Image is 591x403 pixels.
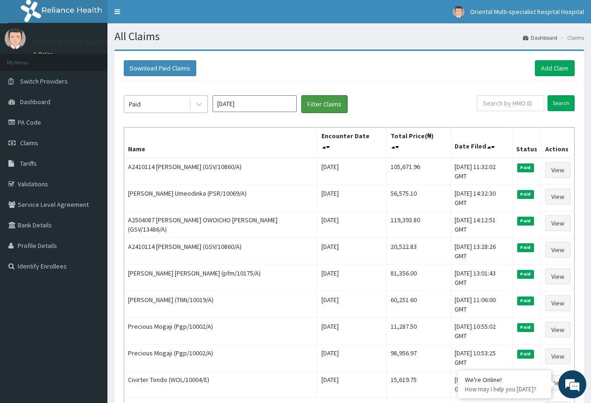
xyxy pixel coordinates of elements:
[465,375,544,384] div: We're Online!
[545,269,570,284] a: View
[20,77,68,85] span: Switch Providers
[114,30,584,42] h1: All Claims
[545,162,570,178] a: View
[317,265,386,291] td: [DATE]
[517,190,534,198] span: Paid
[129,99,141,109] div: Paid
[317,345,386,371] td: [DATE]
[386,291,450,318] td: 60,251.60
[33,38,185,46] p: Oriental Multi-specialist hospital Hospital
[451,291,513,318] td: [DATE] 11:06:00 GMT
[301,95,348,113] button: Filter Claims
[5,255,178,288] textarea: Type your message and hit 'Enter'
[517,163,534,172] span: Paid
[451,185,513,212] td: [DATE] 14:32:30 GMT
[545,189,570,205] a: View
[545,242,570,258] a: View
[451,371,513,398] td: [DATE] 10:31:10 GMT
[477,95,544,111] input: Search by HMO ID
[153,5,176,27] div: Minimize live chat window
[523,34,557,42] a: Dashboard
[386,212,450,238] td: 119,393.80
[20,159,37,168] span: Tariffs
[451,345,513,371] td: [DATE] 10:53:25 GMT
[517,323,534,332] span: Paid
[545,322,570,338] a: View
[317,238,386,265] td: [DATE]
[124,127,318,158] th: Name
[453,6,464,18] img: User Image
[451,212,513,238] td: [DATE] 14:12:51 GMT
[386,158,450,185] td: 105,671.96
[541,127,574,158] th: Actions
[5,28,26,49] img: User Image
[54,118,129,212] span: We're online!
[317,158,386,185] td: [DATE]
[451,158,513,185] td: [DATE] 11:32:02 GMT
[317,371,386,398] td: [DATE]
[386,238,450,265] td: 20,522.83
[317,127,386,158] th: Encounter Date
[386,371,450,398] td: 15,619.75
[124,212,318,238] td: A2504087 [PERSON_NAME] OWOICHO [PERSON_NAME] (GSV/13486/A)
[124,265,318,291] td: [PERSON_NAME] [PERSON_NAME] (pfm/10175/A)
[124,291,318,318] td: [PERSON_NAME] (TNN/10019/A)
[451,238,513,265] td: [DATE] 13:28:26 GMT
[124,185,318,212] td: [PERSON_NAME] Umeodinka (PSR/10069/A)
[124,60,196,76] button: Download Paid Claims
[20,139,38,147] span: Claims
[317,185,386,212] td: [DATE]
[451,265,513,291] td: [DATE] 13:01:43 GMT
[317,318,386,345] td: [DATE]
[512,127,541,158] th: Status
[517,243,534,252] span: Paid
[386,265,450,291] td: 81,356.00
[545,375,570,391] a: View
[386,318,450,345] td: 11,287.50
[317,291,386,318] td: [DATE]
[124,158,318,185] td: A2410114 [PERSON_NAME] (GSV/10860/A)
[386,345,450,371] td: 98,956.97
[386,127,450,158] th: Total Price(₦)
[545,348,570,364] a: View
[465,385,544,393] p: How may I help you today?
[517,350,534,358] span: Paid
[124,238,318,265] td: A2410114 [PERSON_NAME] (GSV/10860/A)
[213,95,297,112] input: Select Month and Year
[548,95,575,111] input: Search
[33,51,55,57] a: Online
[451,127,513,158] th: Date Filed
[124,318,318,345] td: Precious Mogaji (Pgp/10002/A)
[558,34,584,42] li: Claims
[451,318,513,345] td: [DATE] 10:55:02 GMT
[517,297,534,305] span: Paid
[17,47,38,70] img: d_794563401_company_1708531726252_794563401
[535,60,575,76] a: Add Claim
[317,212,386,238] td: [DATE]
[470,7,584,16] span: Oriental Multi-specialist hospital Hospital
[124,371,318,398] td: Civirter Tondo (WOL/10004/E)
[545,295,570,311] a: View
[517,270,534,278] span: Paid
[49,52,157,64] div: Chat with us now
[386,185,450,212] td: 56,575.10
[545,215,570,231] a: View
[20,98,50,106] span: Dashboard
[124,345,318,371] td: Precious Mogaji (Pgp/10002/A)
[517,217,534,225] span: Paid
